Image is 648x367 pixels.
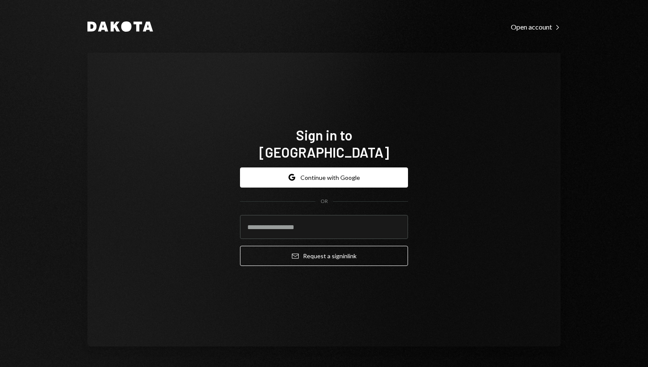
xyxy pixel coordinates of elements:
div: Open account [511,23,561,31]
a: Open account [511,22,561,31]
h1: Sign in to [GEOGRAPHIC_DATA] [240,126,408,161]
button: Continue with Google [240,167,408,188]
div: OR [321,198,328,205]
button: Request a signinlink [240,246,408,266]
